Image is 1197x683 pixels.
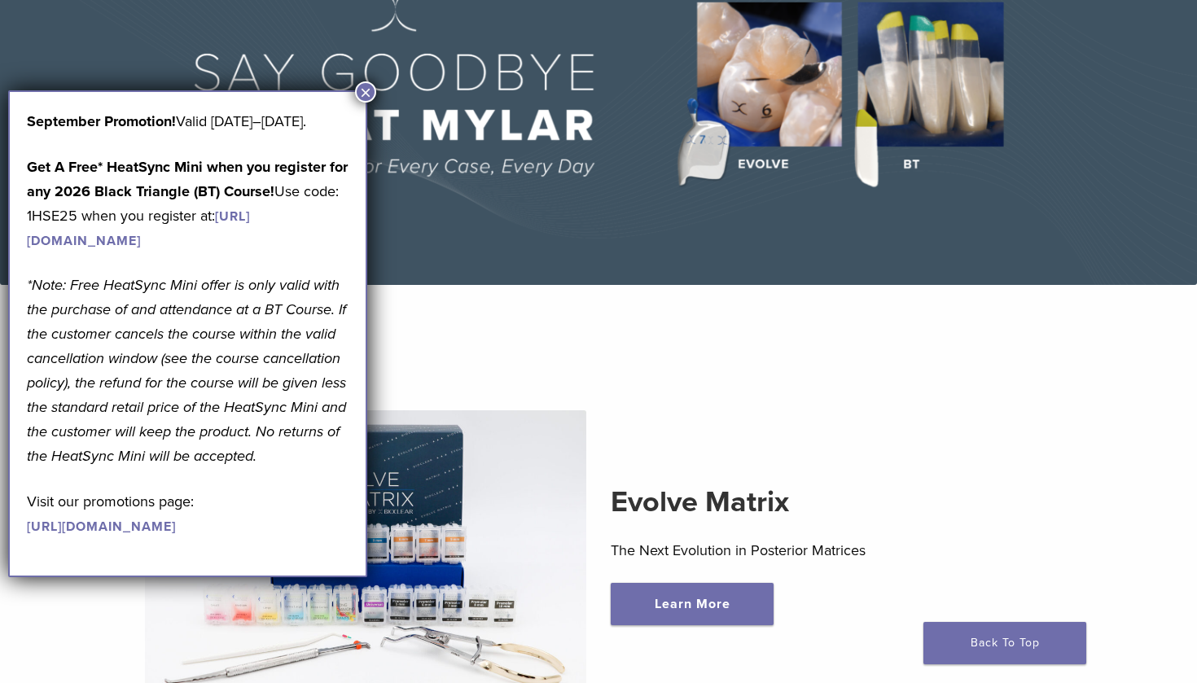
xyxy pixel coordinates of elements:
p: Valid [DATE]–[DATE]. [27,109,349,134]
p: The Next Evolution in Posterior Matrices [611,538,1053,563]
b: September Promotion! [27,112,176,130]
button: Close [355,81,376,103]
p: Visit our promotions page: [27,489,349,538]
a: [URL][DOMAIN_NAME] [27,208,250,249]
a: Back To Top [923,622,1086,664]
em: *Note: Free HeatSync Mini offer is only valid with the purchase of and attendance at a BT Course.... [27,276,346,465]
a: [URL][DOMAIN_NAME] [27,519,176,535]
strong: Get A Free* HeatSync Mini when you register for any 2026 Black Triangle (BT) Course! [27,158,348,200]
h2: Evolve Matrix [611,483,1053,522]
p: Use code: 1HSE25 when you register at: [27,155,349,252]
a: Learn More [611,583,774,625]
